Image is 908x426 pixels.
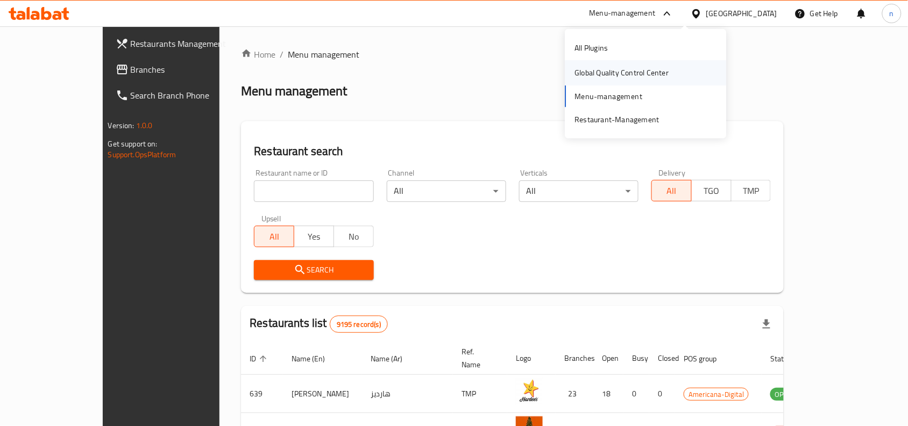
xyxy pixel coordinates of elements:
[294,226,334,247] button: Yes
[241,375,283,413] td: 639
[250,352,270,365] span: ID
[556,342,593,375] th: Branches
[519,180,639,202] div: All
[362,375,453,413] td: هارديز
[131,63,246,76] span: Branches
[136,118,153,132] span: 1.0.0
[593,375,623,413] td: 18
[691,180,732,201] button: TGO
[516,378,543,405] img: Hardee's
[651,180,692,201] button: All
[334,226,374,247] button: No
[254,180,373,202] input: Search for restaurant name or ID..
[575,67,669,79] div: Global Quality Control Center
[250,315,388,333] h2: Restaurants list
[770,388,797,401] div: OPEN
[259,229,290,245] span: All
[556,375,593,413] td: 23
[371,352,416,365] span: Name (Ar)
[330,316,388,333] div: Total records count
[656,183,687,199] span: All
[684,352,730,365] span: POS group
[731,180,771,201] button: TMP
[108,118,134,132] span: Version:
[131,89,246,102] span: Search Branch Phone
[623,342,649,375] th: Busy
[241,82,347,100] h2: Menu management
[338,229,370,245] span: No
[107,82,254,108] a: Search Branch Phone
[254,143,771,159] h2: Restaurant search
[261,215,281,222] label: Upsell
[283,375,362,413] td: [PERSON_NAME]
[108,148,176,162] a: Support.OpsPlatform
[299,229,330,245] span: Yes
[575,42,608,54] div: All Plugins
[330,319,387,330] span: 9195 record(s)
[623,375,649,413] td: 0
[593,342,623,375] th: Open
[263,263,365,277] span: Search
[241,48,784,61] nav: breadcrumb
[590,7,656,20] div: Menu-management
[507,342,556,375] th: Logo
[254,260,373,280] button: Search
[254,226,294,247] button: All
[736,183,767,199] span: TMP
[387,180,506,202] div: All
[292,352,339,365] span: Name (En)
[453,375,507,413] td: TMP
[649,342,675,375] th: Closed
[770,388,797,401] span: OPEN
[288,48,359,61] span: Menu management
[241,48,275,61] a: Home
[696,183,727,199] span: TGO
[754,311,779,337] div: Export file
[890,8,894,19] span: n
[659,169,686,177] label: Delivery
[462,345,494,371] span: Ref. Name
[107,31,254,57] a: Restaurants Management
[575,114,659,125] div: Restaurant-Management
[649,375,675,413] td: 0
[706,8,777,19] div: [GEOGRAPHIC_DATA]
[684,388,748,401] span: Americana-Digital
[107,57,254,82] a: Branches
[131,37,246,50] span: Restaurants Management
[108,137,158,151] span: Get support on:
[280,48,283,61] li: /
[770,352,805,365] span: Status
